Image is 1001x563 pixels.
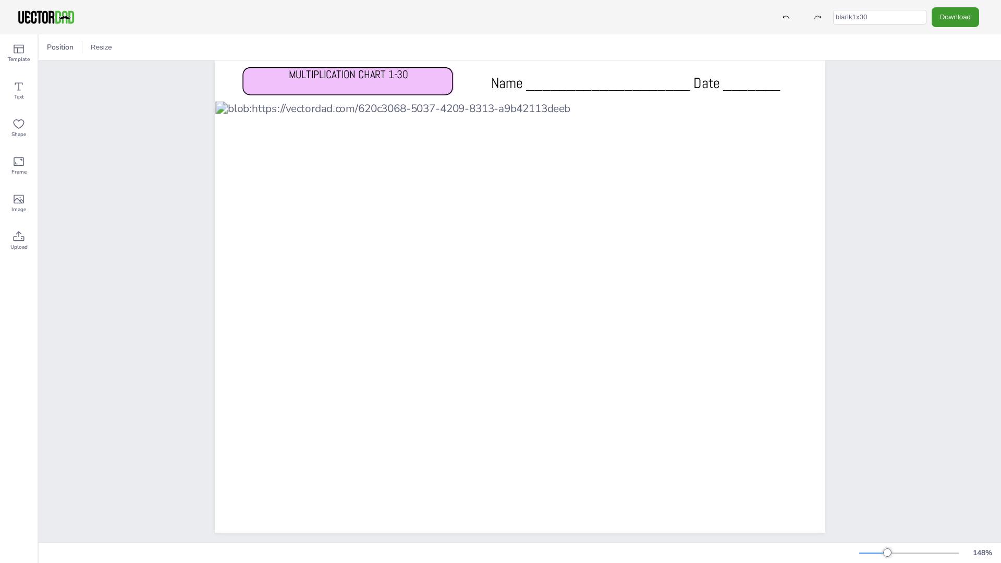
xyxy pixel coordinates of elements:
img: VectorDad-1.png [17,9,76,25]
span: Upload [10,243,28,251]
button: Download [932,7,979,27]
span: Text [14,93,24,101]
span: MULTIPLICATION CHART 1-30 [288,68,408,82]
button: Resize [87,39,116,56]
span: Template [8,55,30,64]
input: template name [833,10,926,25]
span: Shape [11,130,26,139]
span: Frame [11,168,27,176]
span: Image [11,205,26,214]
span: Name ____________________ Date _______ [491,74,780,92]
span: Position [45,42,76,52]
div: 148 % [970,548,995,558]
